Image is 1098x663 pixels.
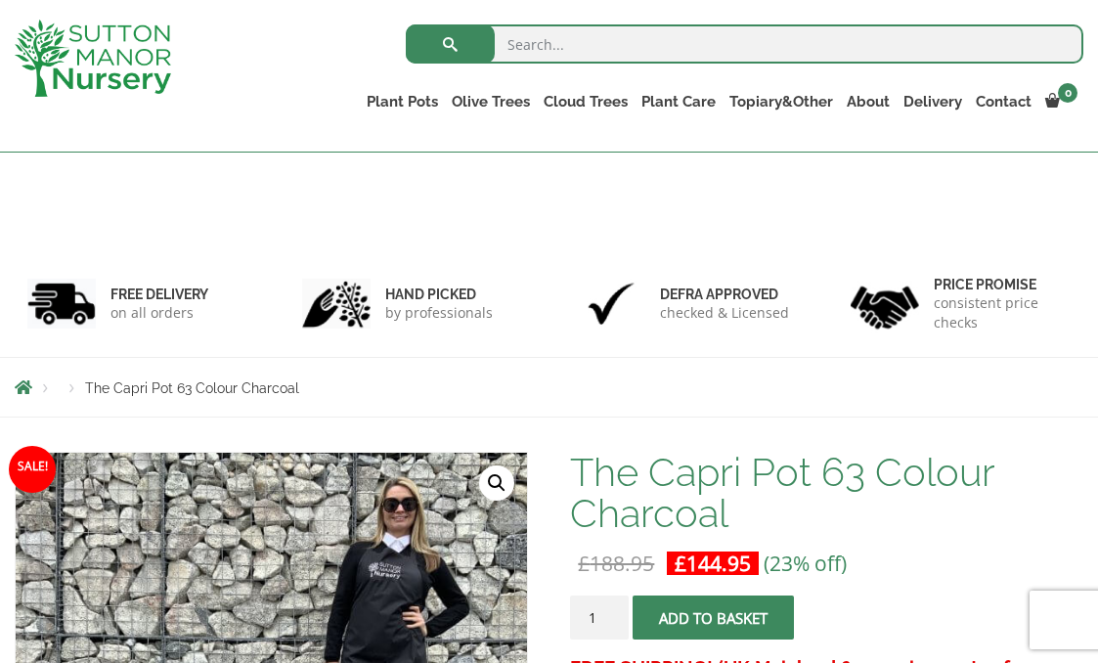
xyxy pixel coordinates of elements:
input: Product quantity [570,596,629,640]
a: 0 [1038,88,1083,115]
a: Plant Pots [360,88,445,115]
a: Olive Trees [445,88,537,115]
a: Delivery [897,88,969,115]
a: View full-screen image gallery [479,465,514,501]
span: (23% off) [764,550,847,577]
span: Sale! [9,446,56,493]
input: Search... [406,24,1083,64]
img: 4.jpg [851,274,919,333]
bdi: 188.95 [578,550,654,577]
p: on all orders [110,303,208,323]
img: 2.jpg [302,279,371,329]
h1: The Capri Pot 63 Colour Charcoal [570,452,1083,534]
p: consistent price checks [934,293,1071,332]
button: Add to basket [633,596,794,640]
a: Cloud Trees [537,88,635,115]
h6: Defra approved [660,286,789,303]
a: Plant Care [635,88,723,115]
h6: Price promise [934,276,1071,293]
span: £ [578,550,590,577]
span: 0 [1058,83,1077,103]
bdi: 144.95 [675,550,751,577]
img: 3.jpg [577,279,645,329]
a: Topiary&Other [723,88,840,115]
nav: Breadcrumbs [15,379,1083,395]
p: by professionals [385,303,493,323]
p: checked & Licensed [660,303,789,323]
img: logo [15,20,171,97]
img: 1.jpg [27,279,96,329]
span: The Capri Pot 63 Colour Charcoal [85,380,299,396]
span: £ [675,550,686,577]
a: About [840,88,897,115]
a: Contact [969,88,1038,115]
h6: hand picked [385,286,493,303]
h6: FREE DELIVERY [110,286,208,303]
